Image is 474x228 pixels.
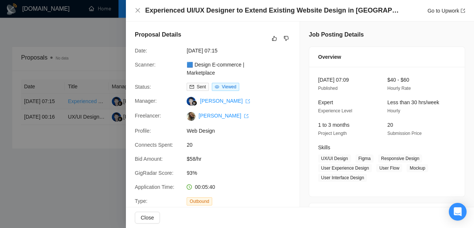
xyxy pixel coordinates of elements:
[318,174,367,182] span: User Interface Design
[284,35,289,41] span: dislike
[135,30,181,39] h5: Proposal Details
[135,7,141,13] span: close
[309,30,364,39] h5: Job Posting Details
[145,6,401,15] h4: Experienced UI/UX Designer to Extend Existing Website Design in [GEOGRAPHIC_DATA]
[135,7,141,14] button: Close
[187,127,298,135] span: Web Design
[318,154,351,163] span: UX/UI Design
[192,101,197,106] img: gigradar-bm.png
[187,155,298,163] span: $58/hr
[190,85,194,89] span: mail
[187,47,298,55] span: [DATE] 07:15
[387,122,393,128] span: 20
[318,131,347,136] span: Project Length
[135,156,163,162] span: Bid Amount:
[187,141,298,149] span: 20
[135,170,173,176] span: GigRadar Score:
[135,84,151,90] span: Status:
[318,164,372,172] span: User Experience Design
[318,203,456,223] div: Client Details
[270,34,279,43] button: like
[222,84,236,89] span: Viewed
[135,212,160,224] button: Close
[387,77,409,83] span: $40 - $60
[272,35,277,41] span: like
[376,164,402,172] span: User Flow
[135,198,147,204] span: Type:
[135,128,151,134] span: Profile:
[427,8,465,14] a: Go to Upworkexport
[318,77,349,83] span: [DATE] 07:09
[378,154,422,163] span: Responsive Design
[387,108,400,113] span: Hourly
[318,108,352,113] span: Experience Level
[449,203,467,221] div: Open Intercom Messenger
[135,142,173,148] span: Connects Spent:
[187,112,196,121] img: c1X1tcG80RWrAQdCoBGE4GBZerIOQHMNF01tUyKoYrY6bMkatT113eY0HyC-pSz9PR
[215,85,219,89] span: eye
[197,84,206,89] span: Sent
[318,86,338,91] span: Published
[135,62,156,68] span: Scanner:
[318,99,333,105] span: Expert
[135,48,147,54] span: Date:
[355,154,374,163] span: Figma
[407,164,428,172] span: Mockup
[318,144,330,150] span: Skills
[135,113,161,119] span: Freelancer:
[318,53,341,61] span: Overview
[135,184,174,190] span: Application Time:
[244,114,248,118] span: export
[387,99,439,105] span: Less than 30 hrs/week
[187,169,298,177] span: 93%
[318,122,350,128] span: 1 to 3 months
[141,214,154,222] span: Close
[246,99,250,103] span: export
[187,184,192,190] span: clock-circle
[198,113,248,119] a: [PERSON_NAME] export
[187,197,212,205] span: Outbound
[282,34,291,43] button: dislike
[387,131,422,136] span: Submission Price
[200,98,250,104] a: [PERSON_NAME] export
[387,86,411,91] span: Hourly Rate
[461,8,465,13] span: export
[187,62,244,76] a: 🟦 Design E-commerce | Marketplace
[195,184,215,190] span: 00:05:40
[135,98,157,104] span: Manager:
